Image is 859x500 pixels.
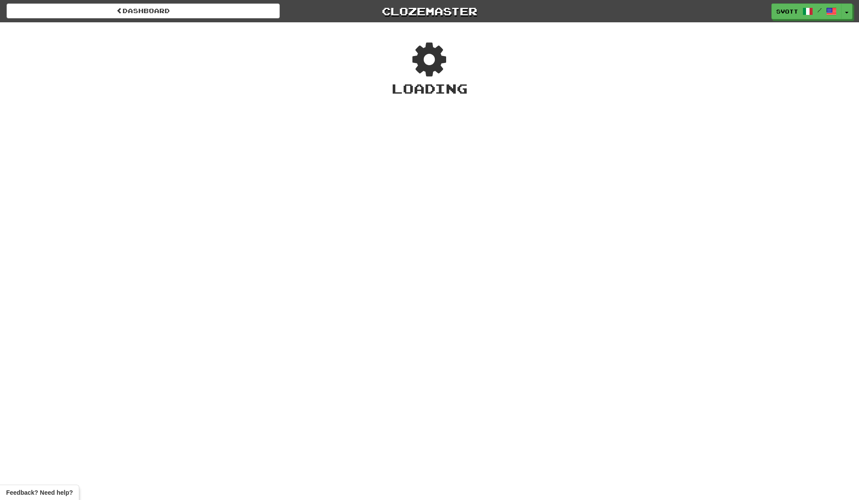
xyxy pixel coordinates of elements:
[771,3,841,19] a: svott /
[293,3,566,19] a: Clozemaster
[7,3,280,18] a: Dashboard
[817,7,822,13] span: /
[6,488,73,497] span: Open feedback widget
[776,7,798,15] span: svott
